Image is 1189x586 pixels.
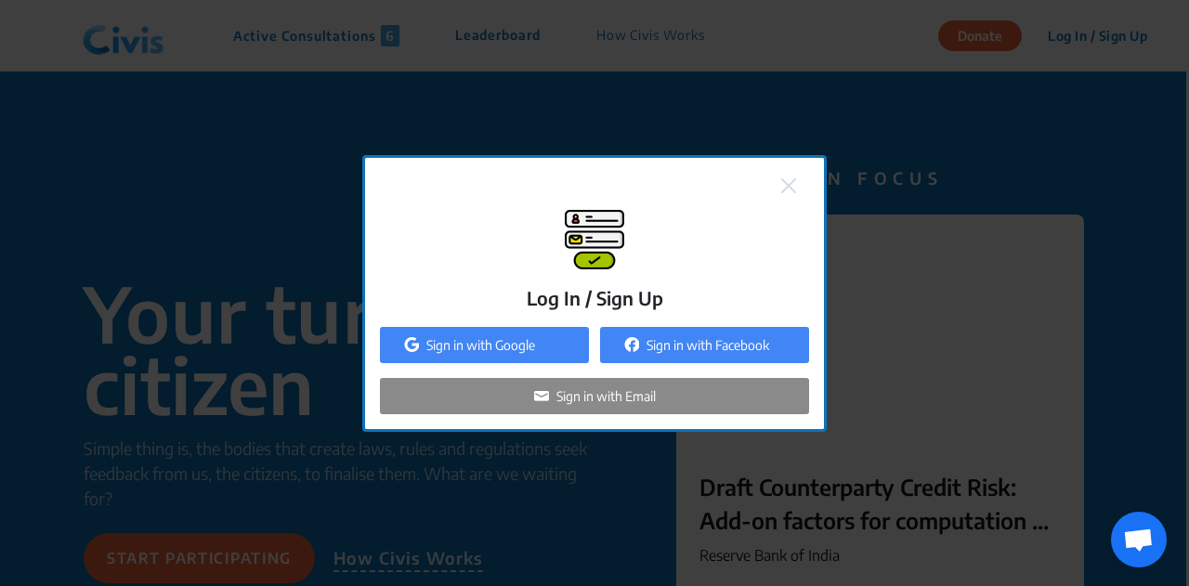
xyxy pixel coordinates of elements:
[404,337,419,352] img: auth-google.png
[624,337,639,352] img: auth-fb.png
[534,388,549,403] img: auth-email.png
[426,335,535,355] p: Sign in with Google
[556,386,656,406] p: Sign in with Email
[647,335,769,355] p: Sign in with Facebook
[565,210,624,269] img: signup-modal.png
[781,178,796,193] img: close.png
[1111,512,1167,567] div: Open chat
[527,284,663,312] p: Log In / Sign Up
